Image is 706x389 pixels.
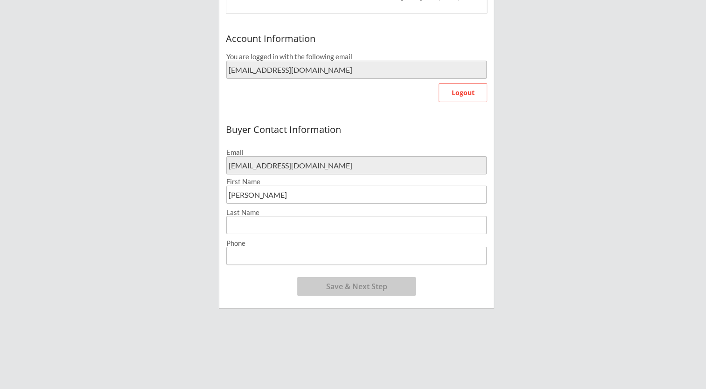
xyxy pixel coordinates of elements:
button: Save & Next Step [297,277,416,296]
div: Email [226,149,487,156]
div: You are logged in with the following email [226,53,487,60]
div: Phone [226,240,487,247]
div: Account Information [226,34,487,44]
div: Last Name [226,209,487,216]
div: First Name [226,178,487,185]
button: Logout [439,83,487,102]
div: Buyer Contact Information [226,125,487,135]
